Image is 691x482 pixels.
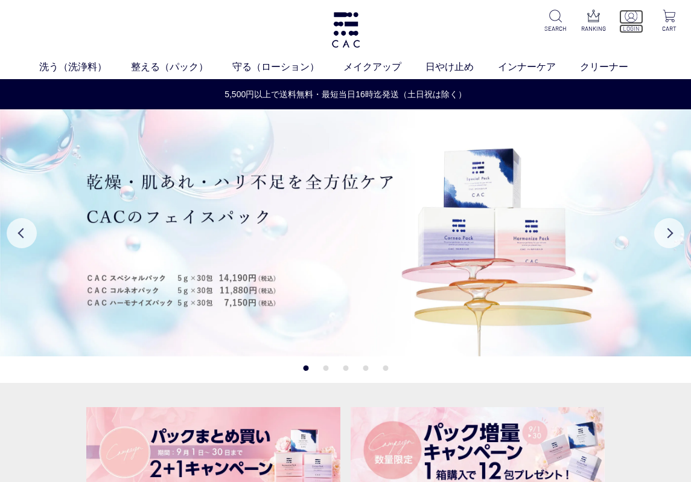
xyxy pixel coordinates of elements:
[654,218,684,248] button: Next
[330,12,361,48] img: logo
[323,365,328,371] button: 2 of 5
[498,60,580,74] a: インナーケア
[657,10,681,33] a: CART
[363,365,368,371] button: 4 of 5
[39,60,131,74] a: 洗う（洗浄料）
[657,24,681,33] p: CART
[580,60,652,74] a: クリーナー
[619,24,643,33] p: LOGIN
[619,10,643,33] a: LOGIN
[7,218,37,248] button: Previous
[131,60,232,74] a: 整える（パック）
[425,60,498,74] a: 日やけ止め
[343,60,425,74] a: メイクアップ
[1,88,690,101] a: 5,500円以上で送料無料・最短当日16時迄発送（土日祝は除く）
[543,10,567,33] a: SEARCH
[383,365,388,371] button: 5 of 5
[581,24,605,33] p: RANKING
[343,365,348,371] button: 3 of 5
[303,365,308,371] button: 1 of 5
[543,24,567,33] p: SEARCH
[232,60,343,74] a: 守る（ローション）
[581,10,605,33] a: RANKING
